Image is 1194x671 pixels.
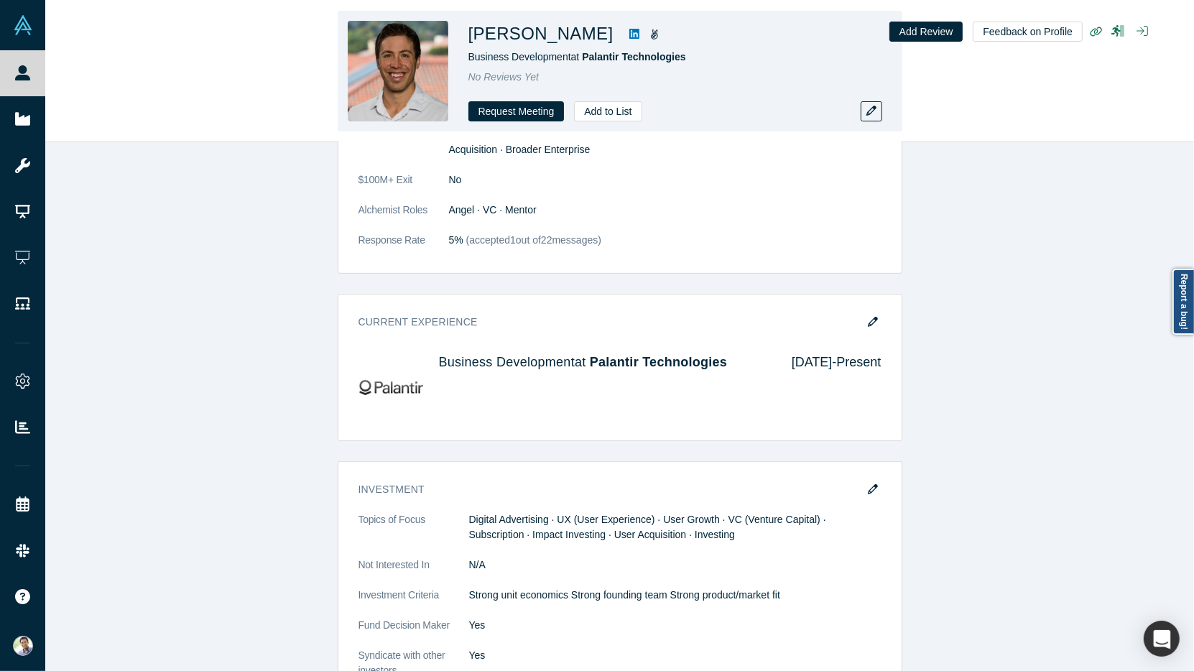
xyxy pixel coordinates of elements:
img: Alchemist Vault Logo [13,15,33,35]
div: [DATE] - Present [772,355,881,420]
button: Add to List [574,101,642,121]
a: Palantir Technologies [582,51,685,63]
dd: Angel · VC · Mentor [449,203,881,218]
span: No Reviews Yet [468,71,540,83]
span: Business Development at [468,51,686,63]
dt: Response Rate [358,233,449,263]
dt: Alchemist Roles [358,203,449,233]
span: 5% [449,234,463,246]
h3: Current Experience [358,315,861,330]
img: Palantir Technologies's Logo [358,355,424,420]
dt: Fund Decision Maker [358,618,469,648]
dd: Yes [469,618,881,633]
dt: Investment Criteria [358,588,469,618]
img: Ravi Belani's Account [13,636,33,656]
a: Report a bug! [1172,269,1194,335]
h1: [PERSON_NAME] [468,21,614,47]
dd: No [449,172,881,188]
button: Add Review [889,22,963,42]
dt: Expertise [358,127,449,172]
h3: Investment [358,482,861,497]
button: Feedback on Profile [973,22,1083,42]
img: Ian Cinnamon's Profile Image [348,21,448,121]
h4: Business Development at [439,355,772,371]
span: (accepted 1 out of 22 messages) [463,234,601,246]
a: Palantir Technologies [590,355,727,369]
p: Strong unit economics Strong founding team Strong product/market fit [469,588,881,603]
dt: Not Interested In [358,557,469,588]
dd: N/A [469,557,881,573]
dt: $100M+ Exit [358,172,449,203]
button: Request Meeting [468,101,565,121]
dd: Yes [469,648,881,663]
dt: Topics of Focus [358,512,469,557]
span: Digital Advertising · UX (User Experience) · User Growth · VC (Venture Capital) · Subscription · ... [469,514,826,540]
